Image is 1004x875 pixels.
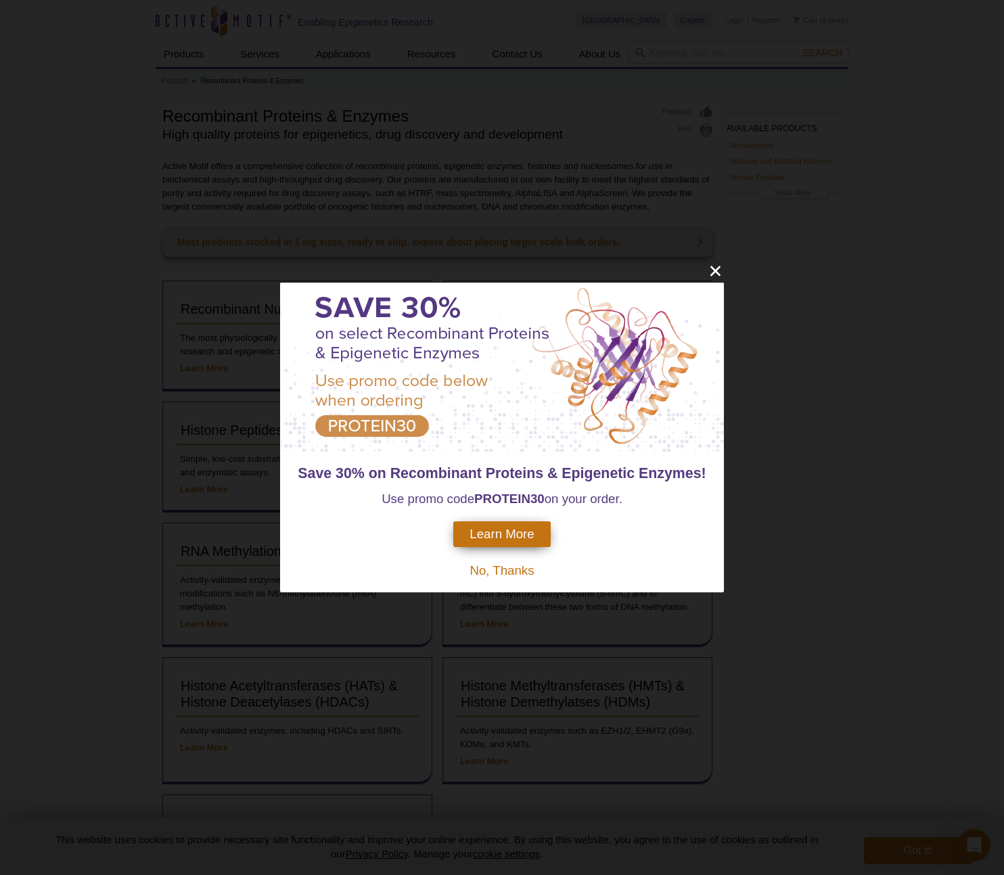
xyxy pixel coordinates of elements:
strong: PROTEIN30 [474,492,545,506]
span: Use promo code on your order. [382,492,622,506]
span: No, Thanks [470,563,534,577]
button: close [707,262,724,279]
span: Save 30% on Recombinant Proteins & Epigenetic Enzymes! [298,465,706,481]
span: Learn More [470,527,534,542]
